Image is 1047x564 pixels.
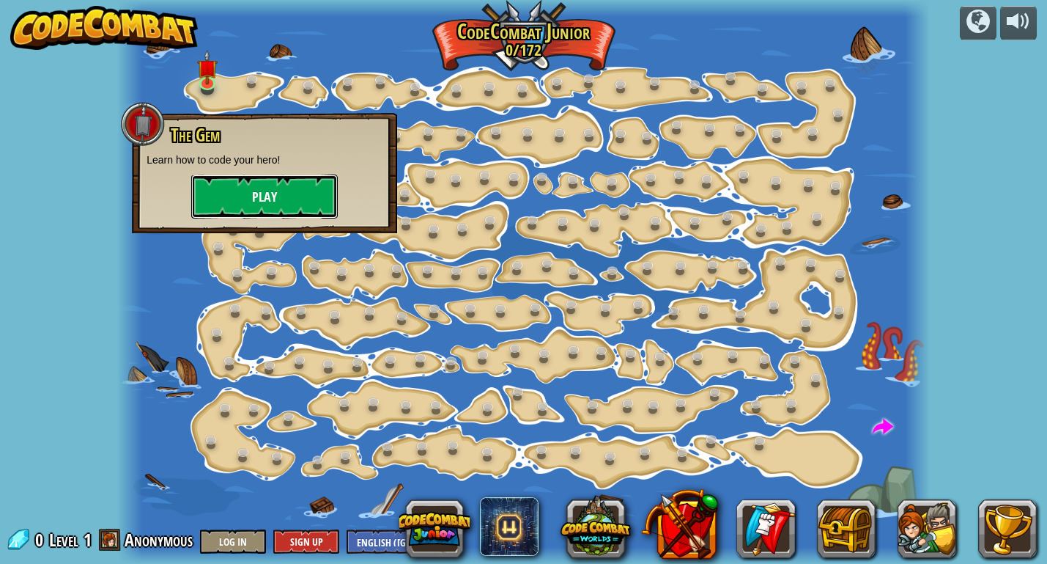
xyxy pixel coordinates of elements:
button: Sign Up [273,530,339,554]
button: Log In [200,530,266,554]
p: Learn how to code your hero! [147,153,382,167]
span: 0 [35,528,48,552]
img: CodeCombat - Learn how to code by playing a game [10,6,198,50]
button: Adjust volume [1000,6,1037,40]
img: level-banner-unstarted.png [197,50,217,84]
span: Anonymous [125,528,193,552]
button: Campaigns [960,6,996,40]
span: Level [49,528,78,552]
span: 1 [84,528,92,552]
span: The Gem [171,122,220,147]
button: Play [191,175,338,219]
